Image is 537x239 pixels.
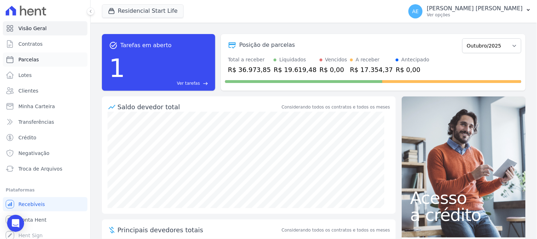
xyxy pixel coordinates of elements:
[18,150,50,157] span: Negativação
[6,186,85,194] div: Plataformas
[18,216,46,223] span: Conta Hent
[3,84,87,98] a: Clientes
[118,102,280,112] div: Saldo devedor total
[120,41,172,50] span: Tarefas em aberto
[177,80,200,87] span: Ver tarefas
[102,4,184,18] button: Residencial Start Life
[3,130,87,145] a: Crédito
[3,197,87,211] a: Recebíveis
[18,87,38,94] span: Clientes
[427,5,523,12] p: [PERSON_NAME] [PERSON_NAME]
[427,12,523,18] p: Ver opções
[3,99,87,113] a: Minha Carteira
[3,162,87,176] a: Troca de Arquivos
[410,189,517,206] span: Acesso
[128,80,208,87] a: Ver tarefas east
[401,56,429,63] div: Antecipado
[109,50,125,87] div: 1
[228,65,271,74] div: R$ 36.973,85
[228,56,271,63] div: Total a receber
[3,213,87,227] a: Conta Hent
[282,104,390,110] div: Considerando todos os contratos e todos os meses
[3,146,87,160] a: Negativação
[18,72,32,79] span: Lotes
[274,65,316,74] div: R$ 19.619,48
[325,56,347,63] div: Vencidos
[239,41,295,49] div: Posição de parcelas
[18,118,54,126] span: Transferências
[18,165,62,172] span: Troca de Arquivos
[350,65,393,74] div: R$ 17.354,37
[3,52,87,67] a: Parcelas
[18,103,55,110] span: Minha Carteira
[18,201,45,208] span: Recebíveis
[118,225,280,235] span: Principais devedores totais
[279,56,306,63] div: Liquidados
[3,37,87,51] a: Contratos
[3,115,87,129] a: Transferências
[18,25,47,32] span: Visão Geral
[403,1,537,21] button: AE [PERSON_NAME] [PERSON_NAME] Ver opções
[18,56,39,63] span: Parcelas
[18,40,42,48] span: Contratos
[412,9,419,14] span: AE
[3,68,87,82] a: Lotes
[356,56,380,63] div: A receber
[109,41,118,50] span: task_alt
[7,215,24,232] div: Open Intercom Messenger
[396,65,429,74] div: R$ 0,00
[410,206,517,223] span: a crédito
[3,21,87,35] a: Visão Geral
[320,65,347,74] div: R$ 0,00
[203,81,208,86] span: east
[18,134,36,141] span: Crédito
[282,227,390,233] span: Considerando todos os contratos e todos os meses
